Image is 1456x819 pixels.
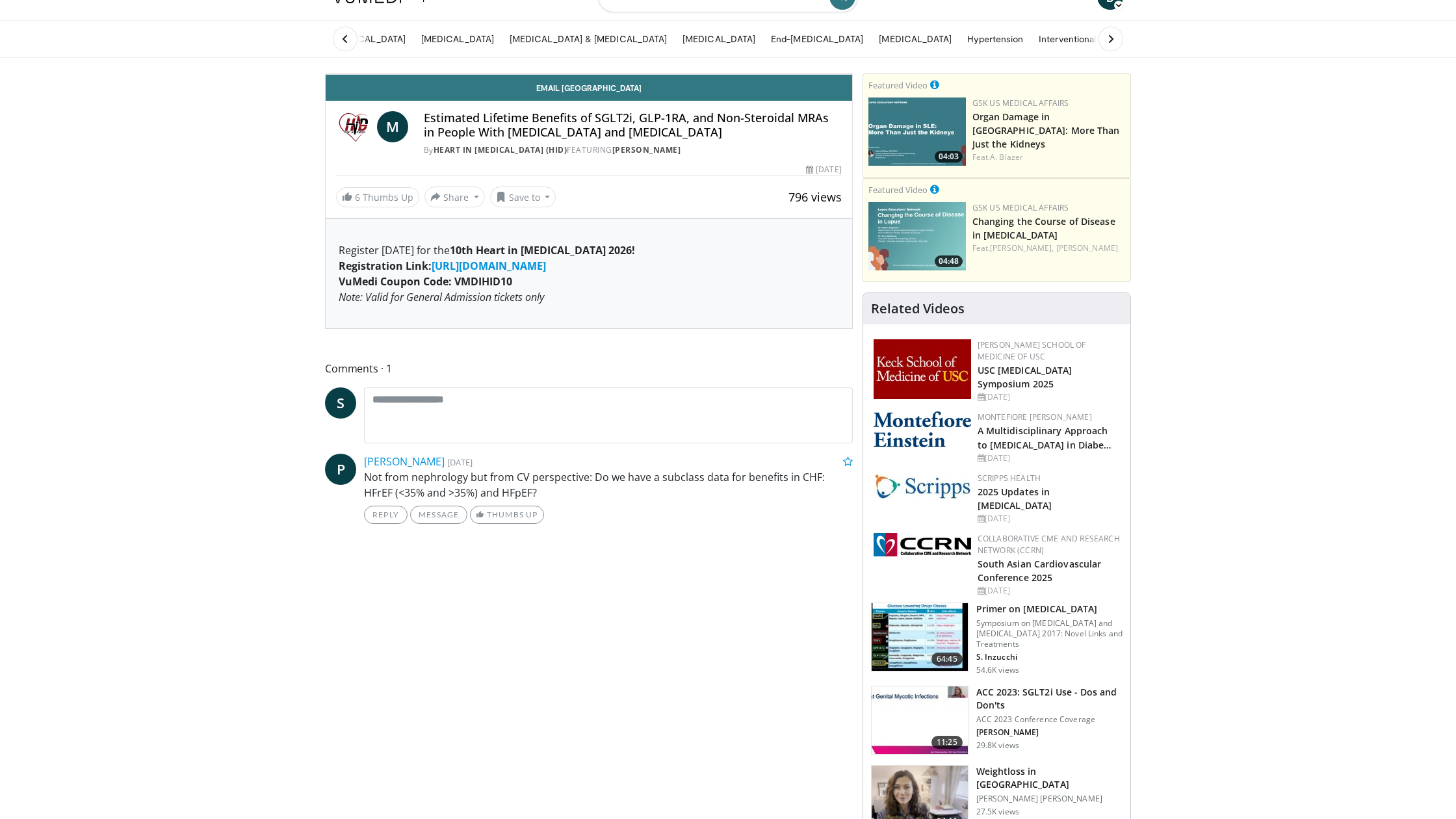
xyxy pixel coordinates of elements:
[871,603,1123,675] a: 64:45 Primer on [MEDICAL_DATA] Symposium on [MEDICAL_DATA] and [MEDICAL_DATA] 2017: Novel Links a...
[935,255,963,267] span: 04:48
[978,391,1120,403] div: [DATE]
[976,714,1123,725] p: ACC 2023 Conference Coverage
[976,807,1019,817] p: 27.5K views
[976,652,1123,662] p: S. Inzucchi
[931,736,963,749] span: 11:25
[976,603,1123,616] h3: Primer on [MEDICAL_DATA]
[978,473,1041,484] a: Scripps Health
[976,794,1123,804] p: [PERSON_NAME] [PERSON_NAME]
[413,26,502,52] a: [MEDICAL_DATA]
[874,339,971,399] img: 7b941f1f-d101-407a-8bfa-07bd47db01ba.png.150x105_q85_autocrop_double_scale_upscale_version-0.2.jpg
[972,202,1069,213] a: GSK US Medical Affairs
[990,242,1054,253] a: [PERSON_NAME],
[972,110,1120,150] a: Organ Damage in [GEOGRAPHIC_DATA]: More Than Just the Kidneys
[339,290,544,304] em: Note: Valid for General Admission tickets only
[972,242,1125,254] div: Feat.
[364,469,853,500] p: Not from nephrology but from CV perspective: Do we have a subclass data for benefits in CHF: HFrE...
[976,765,1123,791] h3: Weightloss in [GEOGRAPHIC_DATA]
[972,151,1125,163] div: Feat.
[447,456,473,468] small: [DATE]
[868,79,928,91] small: Featured Video
[326,74,852,75] video-js: Video Player
[874,411,971,447] img: b0142b4c-93a1-4b58-8f91-5265c282693c.png.150x105_q85_autocrop_double_scale_upscale_version-0.2.png
[976,618,1123,649] p: Symposium on [MEDICAL_DATA] and [MEDICAL_DATA] 2017: Novel Links and Treatments
[434,144,567,155] a: Heart in [MEDICAL_DATA] (HiD)
[959,26,1031,52] a: Hypertension
[978,424,1112,450] a: A Multidisciplinary Approach to [MEDICAL_DATA] in Diabe…
[612,144,681,155] a: [PERSON_NAME]
[978,558,1102,584] a: South Asian Cardiovascular Conference 2025
[978,486,1052,512] a: 2025 Updates in [MEDICAL_DATA]
[990,151,1023,162] a: A. Blazer
[325,360,853,377] span: Comments 1
[972,215,1115,241] a: Changing the Course of Disease in [MEDICAL_DATA]
[976,727,1123,738] p: [PERSON_NAME]
[976,686,1123,712] h3: ACC 2023: SGLT2i Use - Dos and Don'ts
[978,339,1086,362] a: [PERSON_NAME] School of Medicine of USC
[336,111,372,142] img: Heart in Diabetes (HiD)
[868,97,966,166] a: 04:03
[868,184,928,196] small: Featured Video
[326,75,852,101] a: Email [GEOGRAPHIC_DATA]
[931,653,963,666] span: 64:45
[1056,242,1118,253] a: [PERSON_NAME]
[410,506,467,524] a: Message
[978,411,1092,422] a: Montefiore [PERSON_NAME]
[978,585,1120,597] div: [DATE]
[872,686,968,754] img: 9258cdf1-0fbf-450b-845f-99397d12d24a.150x105_q85_crop-smart_upscale.jpg
[978,364,1072,390] a: USC [MEDICAL_DATA] Symposium 2025
[978,513,1120,525] div: [DATE]
[336,187,419,207] a: 6 Thumbs Up
[339,243,635,273] strong: 10th Heart in [MEDICAL_DATA] 2026! Registration Link:
[978,533,1120,556] a: Collaborative CME and Research Network (CCRN)
[470,506,543,524] a: Thumbs Up
[339,274,512,289] strong: VuMedi Coupon Code: VMDIHID10
[502,26,675,52] a: [MEDICAL_DATA] & [MEDICAL_DATA]
[364,454,445,469] a: [PERSON_NAME]
[325,387,356,419] a: S
[935,151,963,162] span: 04:03
[424,144,842,156] div: By FEATURING
[432,259,546,273] a: [URL][DOMAIN_NAME]
[339,242,839,305] p: Register [DATE] for the
[874,473,971,499] img: c9f2b0b7-b02a-4276-a72a-b0cbb4230bc1.jpg.150x105_q85_autocrop_double_scale_upscale_version-0.2.jpg
[788,189,842,205] span: 796 views
[872,603,968,671] img: 022d2313-3eaa-4549-99ac-ae6801cd1fdc.150x105_q85_crop-smart_upscale.jpg
[868,97,966,166] img: e91ec583-8f54-4b52-99b4-be941cf021de.png.150x105_q85_crop-smart_upscale.jpg
[978,452,1120,464] div: [DATE]
[763,26,871,52] a: End-[MEDICAL_DATA]
[976,740,1019,751] p: 29.8K views
[364,506,408,524] a: Reply
[868,202,966,270] img: 617c1126-5952-44a1-b66c-75ce0166d71c.png.150x105_q85_crop-smart_upscale.jpg
[377,111,408,142] a: M
[424,111,842,139] h4: Estimated Lifetime Benefits of SGLT2i, GLP-1RA, and Non-Steroidal MRAs in People With [MEDICAL_DA...
[325,454,356,485] a: P
[871,26,959,52] a: [MEDICAL_DATA]
[972,97,1069,109] a: GSK US Medical Affairs
[806,164,841,175] div: [DATE]
[868,202,966,270] a: 04:48
[355,191,360,203] span: 6
[1031,26,1154,52] a: Interventional Nephrology
[490,187,556,207] button: Save to
[871,301,965,317] h4: Related Videos
[424,187,485,207] button: Share
[976,665,1019,675] p: 54.6K views
[675,26,763,52] a: [MEDICAL_DATA]
[874,533,971,556] img: a04ee3ba-8487-4636-b0fb-5e8d268f3737.png.150x105_q85_autocrop_double_scale_upscale_version-0.2.png
[871,686,1123,755] a: 11:25 ACC 2023: SGLT2i Use - Dos and Don'ts ACC 2023 Conference Coverage [PERSON_NAME] 29.8K views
